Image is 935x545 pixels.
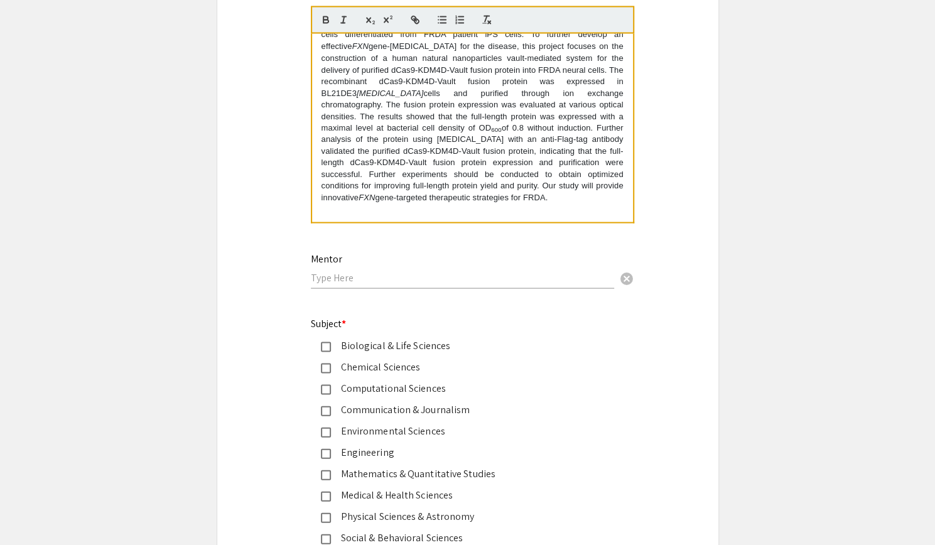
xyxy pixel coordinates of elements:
[352,41,369,51] em: FXN
[311,316,347,330] mat-label: Subject
[614,265,639,290] button: Clear
[331,509,595,524] div: Physical Sciences & Astronomy
[331,380,595,396] div: Computational Sciences
[9,488,53,536] iframe: Chat
[331,402,595,417] div: Communication & Journalism
[311,271,614,284] input: Type Here
[619,271,634,286] span: cancel
[331,487,595,502] div: Medical & Health Sciences
[311,252,342,265] mat-label: Mentor
[331,445,595,460] div: Engineering
[491,126,502,132] sub: 600
[331,359,595,374] div: Chemical Sciences
[331,338,595,353] div: Biological & Life Sciences
[331,466,595,481] div: Mathematics & Quantitative Studies
[331,530,595,545] div: Social & Behavioral Sciences
[331,423,595,438] div: Environmental Sciences
[359,192,375,202] em: FXN
[357,88,423,97] em: [MEDICAL_DATA]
